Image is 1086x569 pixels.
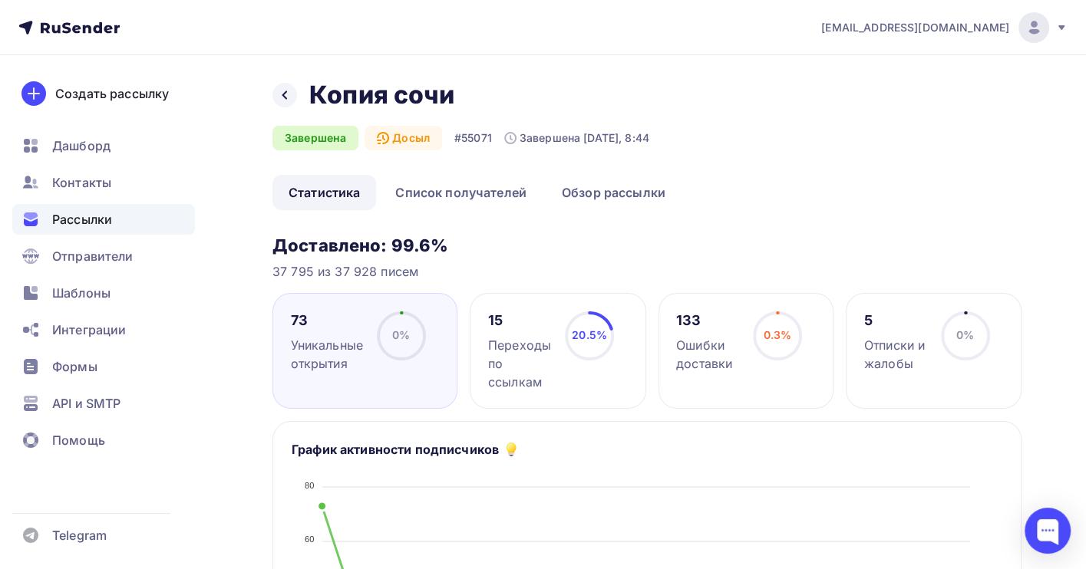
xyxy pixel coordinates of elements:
[546,175,682,210] a: Обзор рассылки
[12,204,195,235] a: Рассылки
[365,126,442,150] div: Досыл
[956,328,974,341] span: 0%
[52,394,120,413] span: API и SMTP
[488,336,551,391] div: Переходы по ссылкам
[55,84,169,103] div: Создать рассылку
[272,262,1022,281] div: 37 795 из 37 928 писем
[454,130,492,146] div: #55071
[52,173,111,192] span: Контакты
[291,311,363,330] div: 73
[52,284,111,302] span: Шаблоны
[379,175,543,210] a: Список получателей
[52,357,97,376] span: Формы
[292,440,499,459] h5: График активности подписчиков
[272,235,1022,256] h3: Доставлено: 99.6%
[676,336,739,373] div: Ошибки доставки
[52,431,105,449] span: Помощь
[305,534,315,544] tspan: 60
[821,12,1068,43] a: [EMAIL_ADDRESS][DOMAIN_NAME]
[763,328,791,341] span: 0.3%
[392,328,410,341] span: 0%
[309,80,454,110] h2: Копия сочи
[12,241,195,271] a: Отправители
[305,480,315,489] tspan: 80
[572,328,607,341] span: 20.5%
[272,126,358,150] div: Завершена
[52,247,134,265] span: Отправители
[52,210,112,229] span: Рассылки
[12,130,195,161] a: Дашборд
[52,321,126,339] span: Интеграции
[12,278,195,308] a: Шаблоны
[12,167,195,198] a: Контакты
[676,311,739,330] div: 133
[821,20,1009,35] span: [EMAIL_ADDRESS][DOMAIN_NAME]
[864,336,927,373] div: Отписки и жалобы
[291,336,363,373] div: Уникальные открытия
[12,351,195,382] a: Формы
[488,311,551,330] div: 15
[864,311,927,330] div: 5
[52,136,111,155] span: Дашборд
[504,130,649,146] div: Завершена [DATE], 8:44
[272,175,376,210] a: Статистика
[52,526,107,544] span: Telegram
